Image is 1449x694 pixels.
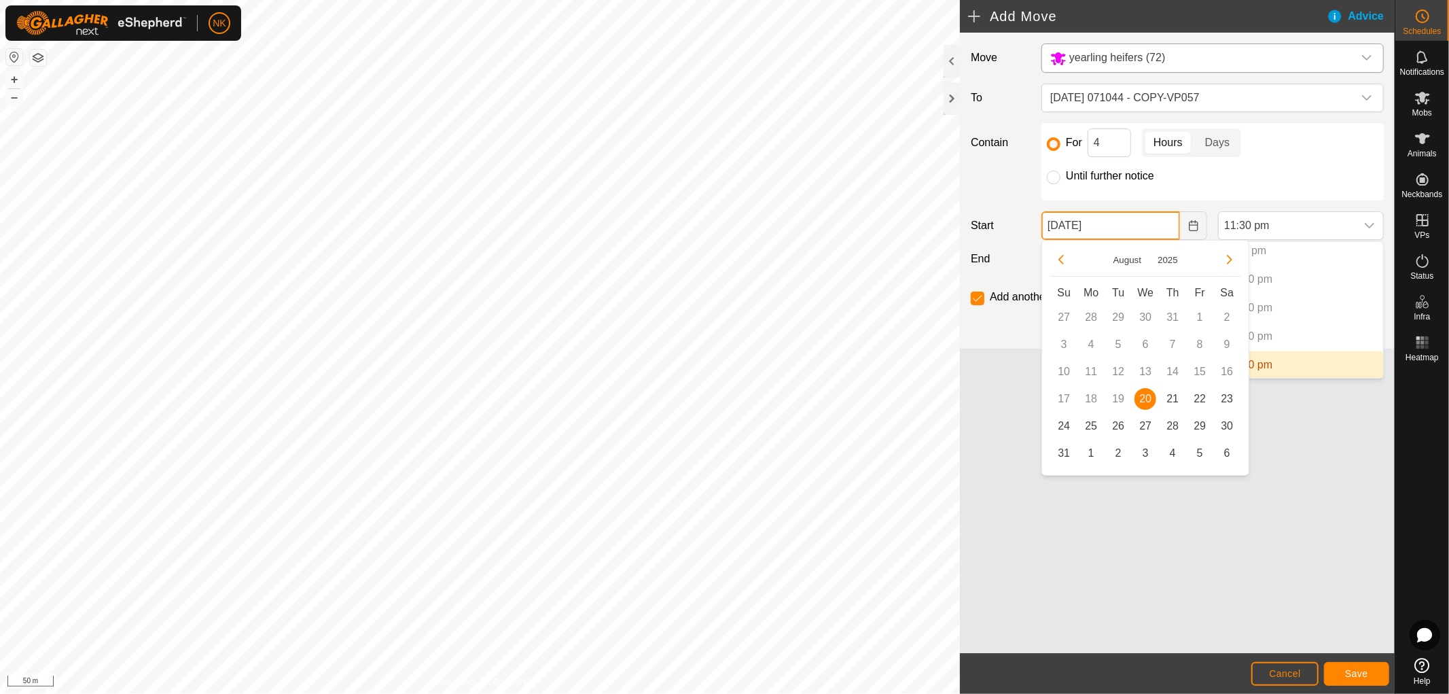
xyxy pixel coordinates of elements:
[1134,388,1156,410] span: 20
[1105,413,1132,440] td: 26
[1050,249,1072,271] button: Previous Month
[1159,304,1186,331] td: 31
[1412,109,1432,117] span: Mobs
[1159,385,1186,413] td: 21
[1410,272,1433,280] span: Status
[1066,171,1154,181] label: Until further notice
[1153,135,1183,151] span: Hours
[1050,358,1077,385] td: 10
[1132,331,1159,358] td: 6
[1216,415,1238,437] span: 30
[1137,287,1153,298] span: We
[1159,358,1186,385] td: 14
[6,89,22,105] button: –
[1401,190,1442,198] span: Neckbands
[1227,357,1272,373] span: 11:30 pm
[1066,137,1082,148] label: For
[1041,240,1249,476] div: Choose Date
[1050,304,1077,331] td: 27
[1186,440,1213,467] td: 5
[1077,385,1105,413] td: 18
[1189,443,1211,464] span: 5
[1219,212,1356,239] span: 11:30 pm
[1186,413,1213,440] td: 29
[1112,287,1124,298] span: Tu
[1400,68,1444,76] span: Notifications
[990,292,1131,302] label: Add another scheduled move
[1186,304,1213,331] td: 1
[1414,677,1431,685] span: Help
[1213,358,1240,385] td: 16
[1159,331,1186,358] td: 7
[1053,415,1075,437] span: 24
[965,135,1036,151] label: Contain
[1345,668,1368,679] span: Save
[1213,331,1240,358] td: 9
[1327,8,1395,24] div: Advice
[1395,653,1449,691] a: Help
[1162,388,1183,410] span: 21
[1108,252,1147,268] button: Choose Month
[1084,287,1098,298] span: Mo
[213,16,226,31] span: NK
[1353,84,1380,111] div: dropdown trigger
[1077,440,1105,467] td: 1
[6,49,22,65] button: Reset Map
[1107,415,1129,437] span: 26
[1132,304,1159,331] td: 30
[1408,150,1437,158] span: Animals
[1205,135,1230,151] span: Days
[1186,385,1213,413] td: 22
[1166,287,1179,298] span: Th
[1213,304,1240,331] td: 2
[1045,44,1353,72] span: yearling heifers
[1159,413,1186,440] td: 28
[1050,413,1077,440] td: 24
[1406,353,1439,362] span: Heatmap
[1105,304,1132,331] td: 29
[1189,415,1211,437] span: 29
[968,8,1326,24] h2: Add Move
[1053,443,1075,464] span: 31
[1105,440,1132,467] td: 2
[1105,331,1132,358] td: 5
[1058,287,1071,298] span: Su
[1221,287,1234,298] span: Sa
[1105,385,1132,413] td: 19
[1219,249,1240,271] button: Next Month
[6,71,22,88] button: +
[1195,287,1205,298] span: Fr
[1403,27,1441,35] span: Schedules
[1152,252,1183,268] button: Choose Year
[1132,413,1159,440] td: 27
[30,50,46,66] button: Map Layers
[1050,331,1077,358] td: 3
[1050,440,1077,467] td: 31
[1162,415,1183,437] span: 28
[1050,385,1077,413] td: 17
[1414,231,1429,239] span: VPs
[965,84,1036,112] label: To
[1213,385,1240,413] td: 23
[1077,413,1105,440] td: 25
[1069,52,1165,63] span: yearling heifers (72)
[1216,443,1238,464] span: 6
[1219,351,1383,379] li: 11:30 pm
[1324,662,1389,686] button: Save
[1077,358,1105,385] td: 11
[1186,331,1213,358] td: 8
[965,44,1036,73] label: Move
[16,11,186,35] img: Gallagher Logo
[1356,212,1383,239] div: dropdown trigger
[1132,358,1159,385] td: 13
[1107,443,1129,464] span: 2
[1251,662,1319,686] button: Cancel
[1189,388,1211,410] span: 22
[1132,385,1159,413] td: 20
[1216,388,1238,410] span: 23
[1105,358,1132,385] td: 12
[1269,668,1301,679] span: Cancel
[965,251,1036,267] label: End
[1080,443,1102,464] span: 1
[1159,440,1186,467] td: 4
